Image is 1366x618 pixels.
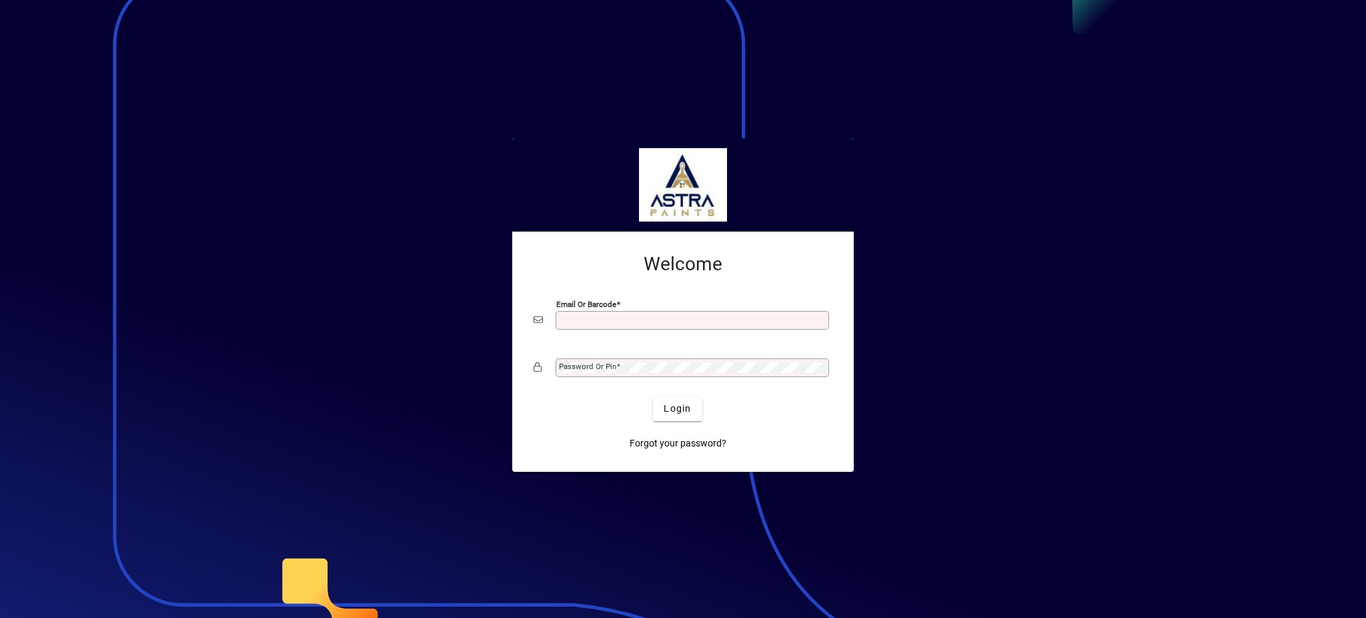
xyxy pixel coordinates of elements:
[630,436,726,450] span: Forgot your password?
[559,362,616,371] mat-label: Password or Pin
[664,402,691,416] span: Login
[534,253,832,276] h2: Welcome
[624,432,732,456] a: Forgot your password?
[653,397,702,421] button: Login
[556,299,616,308] mat-label: Email or Barcode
